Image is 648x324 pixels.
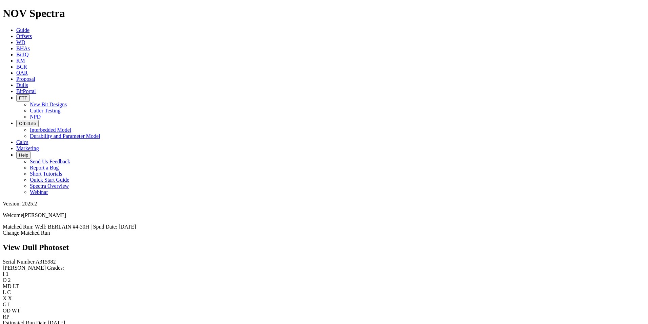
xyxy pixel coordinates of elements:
[3,201,645,207] div: Version: 2025.2
[16,39,25,45] a: WD
[16,58,25,64] a: KM
[19,152,28,158] span: Help
[6,271,8,277] span: 1
[12,308,20,313] span: WT
[23,212,66,218] span: [PERSON_NAME]
[30,133,100,139] a: Durability and Parameter Model
[16,46,30,51] a: BHAs
[30,171,62,177] a: Short Tutorials
[30,102,67,107] a: New Bit Designs
[11,314,13,320] span: _
[16,88,36,94] a: BitPortal
[16,64,27,70] a: BCR
[30,114,41,120] a: NPD
[3,277,7,283] label: O
[30,165,59,170] a: Report a Bug
[35,224,136,230] span: Well: BERLAIN #4-30H | Spud Date: [DATE]
[30,183,69,189] a: Spectra Overview
[3,308,11,313] label: OD
[3,7,645,20] h1: NOV Spectra
[8,277,11,283] span: 2
[16,139,28,145] a: Calcs
[19,121,36,126] span: OrbitLite
[8,295,12,301] span: X
[7,289,11,295] span: C
[8,302,10,307] span: I
[3,259,35,265] label: Serial Number
[16,145,39,151] a: Marketing
[16,70,28,76] a: OAR
[30,108,61,113] a: Cutter Testing
[3,212,645,218] p: Welcome
[3,271,4,277] label: I
[16,76,35,82] a: Proposal
[30,177,69,183] a: Quick Start Guide
[30,127,71,133] a: Interbedded Model
[3,230,50,236] a: Change Matched Run
[36,259,56,265] span: A315982
[16,151,31,159] button: Help
[3,289,6,295] label: L
[3,243,645,252] h2: View Dull Photoset
[3,224,34,230] span: Matched Run:
[16,27,29,33] a: Guide
[30,159,70,164] a: Send Us Feedback
[30,189,48,195] a: Webinar
[19,95,27,101] span: FTT
[16,94,30,102] button: FTT
[3,295,7,301] label: X
[16,120,39,127] button: OrbitLite
[3,302,7,307] label: G
[16,82,28,88] a: Dulls
[3,314,9,320] label: RP
[16,33,32,39] a: Offsets
[3,283,12,289] label: MD
[13,283,19,289] span: LT
[3,265,645,271] div: [PERSON_NAME] Grades:
[16,52,28,57] a: BitIQ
